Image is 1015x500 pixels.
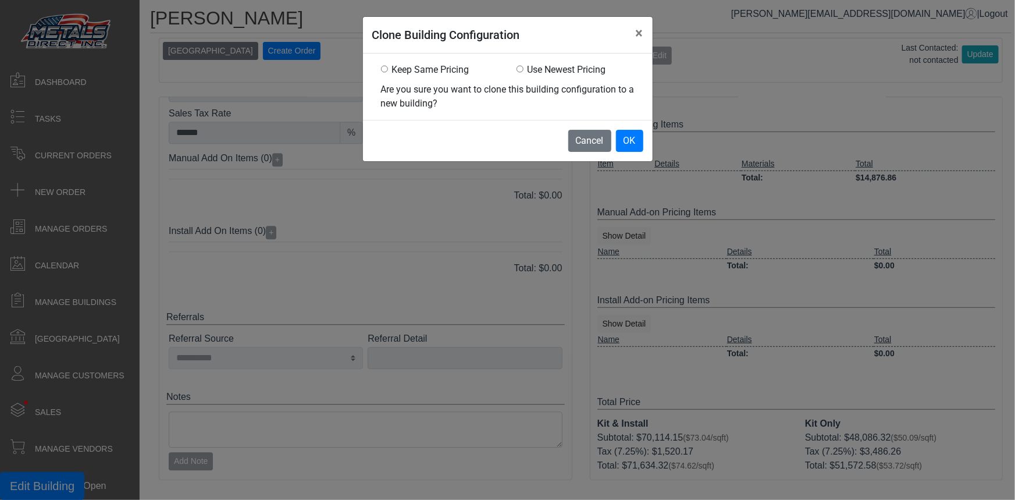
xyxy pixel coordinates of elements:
button: OK [616,130,643,152]
div: Are you sure you want to clone this building configuration to a new building? [381,83,635,111]
button: Cancel [568,130,611,152]
h5: Clone Building Configuration [372,26,520,44]
button: Close [626,17,653,49]
label: Use Newest Pricing [527,63,606,77]
label: Keep Same Pricing [391,63,469,77]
